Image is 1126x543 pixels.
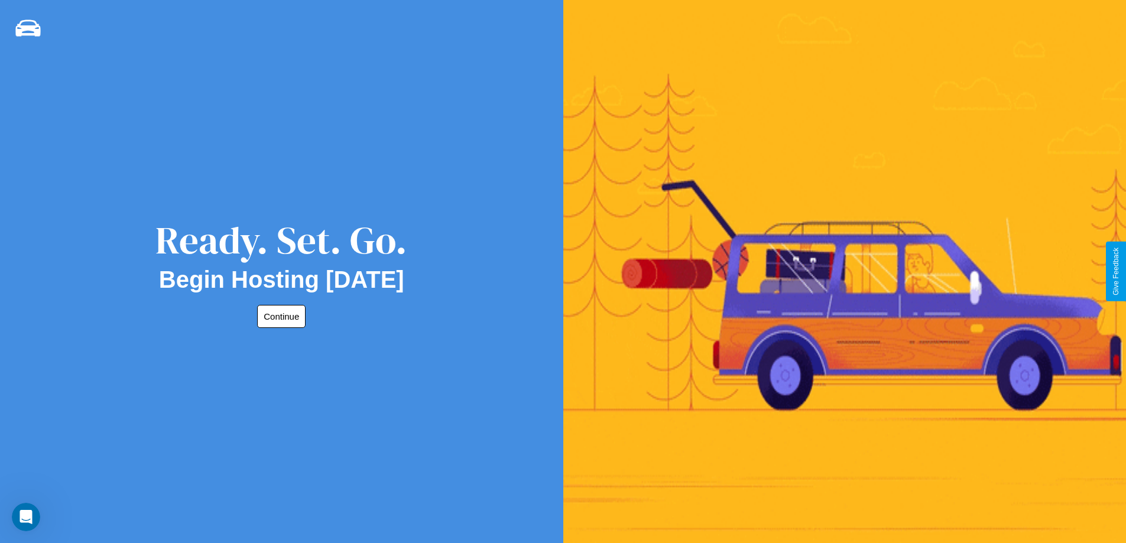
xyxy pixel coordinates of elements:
div: Give Feedback [1112,248,1120,295]
h2: Begin Hosting [DATE] [159,266,404,293]
button: Continue [257,305,306,328]
div: Ready. Set. Go. [155,214,407,266]
iframe: Intercom live chat [12,503,40,531]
